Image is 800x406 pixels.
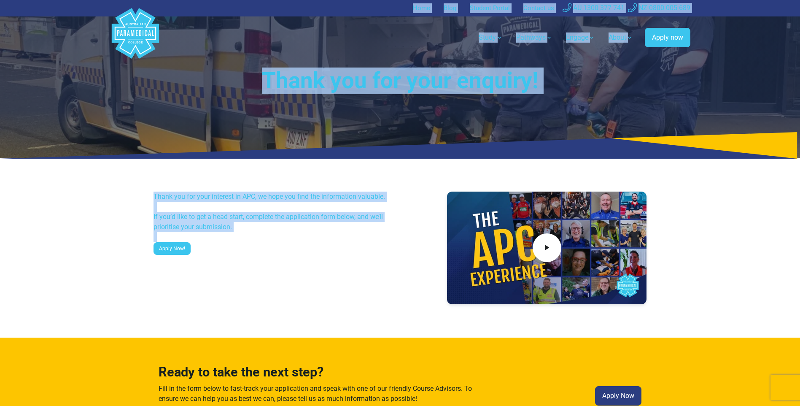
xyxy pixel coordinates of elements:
a: NZ 0800 005 689 [628,4,690,12]
a: Study [474,26,508,49]
a: Australian Paramedical College [110,16,161,59]
a: Apply now [645,28,690,47]
p: Fill in the form below to fast-track your application and speak with one of our friendly Course A... [159,384,477,404]
h1: Thank you for your enquiry! [154,68,647,94]
a: Engage [561,26,600,49]
h3: Ready to take the next step? [159,365,477,380]
div: If you’d like to get a head start, complete the application form below, and we’ll prioritise your... [154,212,395,232]
a: Pathways [511,26,558,49]
a: About [603,26,638,49]
a: Apply Now [595,386,641,406]
div: Thank you for your interest in APC, we hope you find the information valuable. [154,192,395,202]
a: AU 1300 377 741 [563,4,625,12]
a: Apply Now! [154,242,191,255]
